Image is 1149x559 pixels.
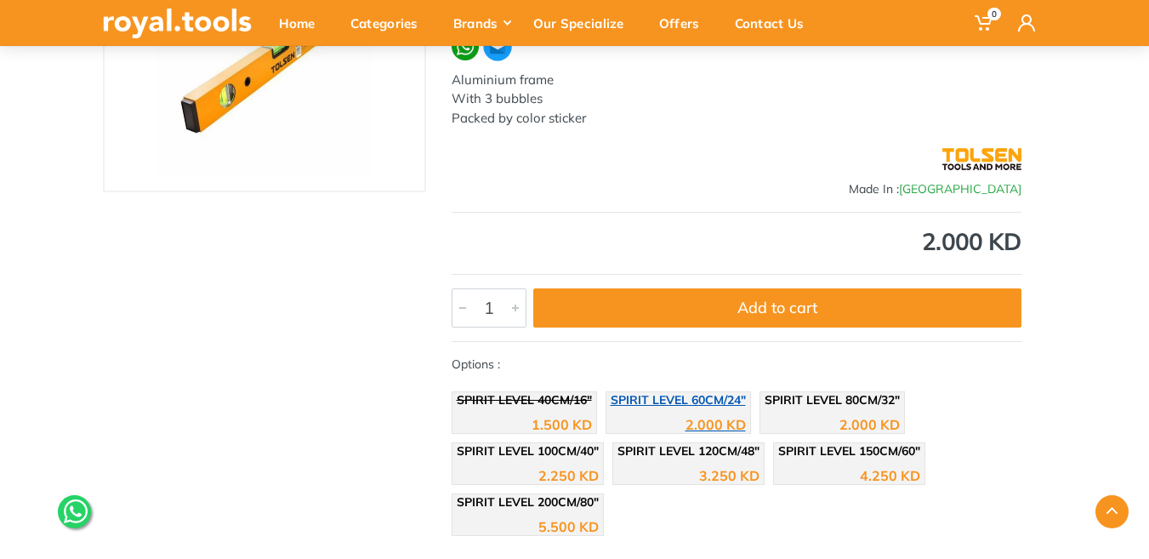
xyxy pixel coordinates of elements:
[860,469,920,482] div: 4.250 KD
[441,5,521,41] div: Brands
[532,418,592,431] div: 1.500 KD
[482,31,513,62] img: ma.webp
[338,5,441,41] div: Categories
[839,418,900,431] div: 2.000 KD
[538,469,599,482] div: 2.250 KD
[452,180,1021,198] div: Made In :
[606,391,751,434] a: SPIRIT LEVEL 60CM/24" 2.000 KD
[759,391,905,434] a: SPIRIT LEVEL 80CM/32" 2.000 KD
[103,9,252,38] img: royal.tools Logo
[617,443,759,459] span: SPIRIT LEVEL 120CM/48"
[773,442,925,485] a: SPIRIT LEVEL 150CM/60" 4.250 KD
[699,469,759,482] div: 3.250 KD
[452,442,604,485] a: SPIRIT LEVEL 100CM/40" 2.250 KD
[612,442,765,485] a: SPIRIT LEVEL 120CM/48" 3.250 KD
[685,418,746,431] div: 2.000 KD
[452,356,1021,545] div: Options :
[778,443,920,459] span: SPIRIT LEVEL 150CM/60"
[647,5,723,41] div: Offers
[457,392,592,408] span: SPIRIT LEVEL 40CM/16"
[452,493,604,536] a: SPIRIT LEVEL 200CM/80" 5.500 KD
[452,32,480,60] img: wa.webp
[765,392,900,408] span: SPIRIT LEVEL 80CM/32"
[267,5,338,41] div: Home
[452,391,597,434] a: SPIRIT LEVEL 40CM/16" 1.500 KD
[538,520,599,533] div: 5.500 KD
[611,392,746,408] span: SPIRIT LEVEL 60CM/24"
[723,5,828,41] div: Contact Us
[533,288,1021,328] button: Add to cart
[452,71,1021,128] div: Aluminium frame With 3 bubbles Packed by color sticker
[452,230,1021,254] div: 2.000 KD
[521,5,647,41] div: Our Specialize
[457,443,599,459] span: SPIRIT LEVEL 100CM/40"
[942,138,1021,180] img: Tolsen
[987,8,1001,20] span: 0
[899,181,1021,197] span: [GEOGRAPHIC_DATA]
